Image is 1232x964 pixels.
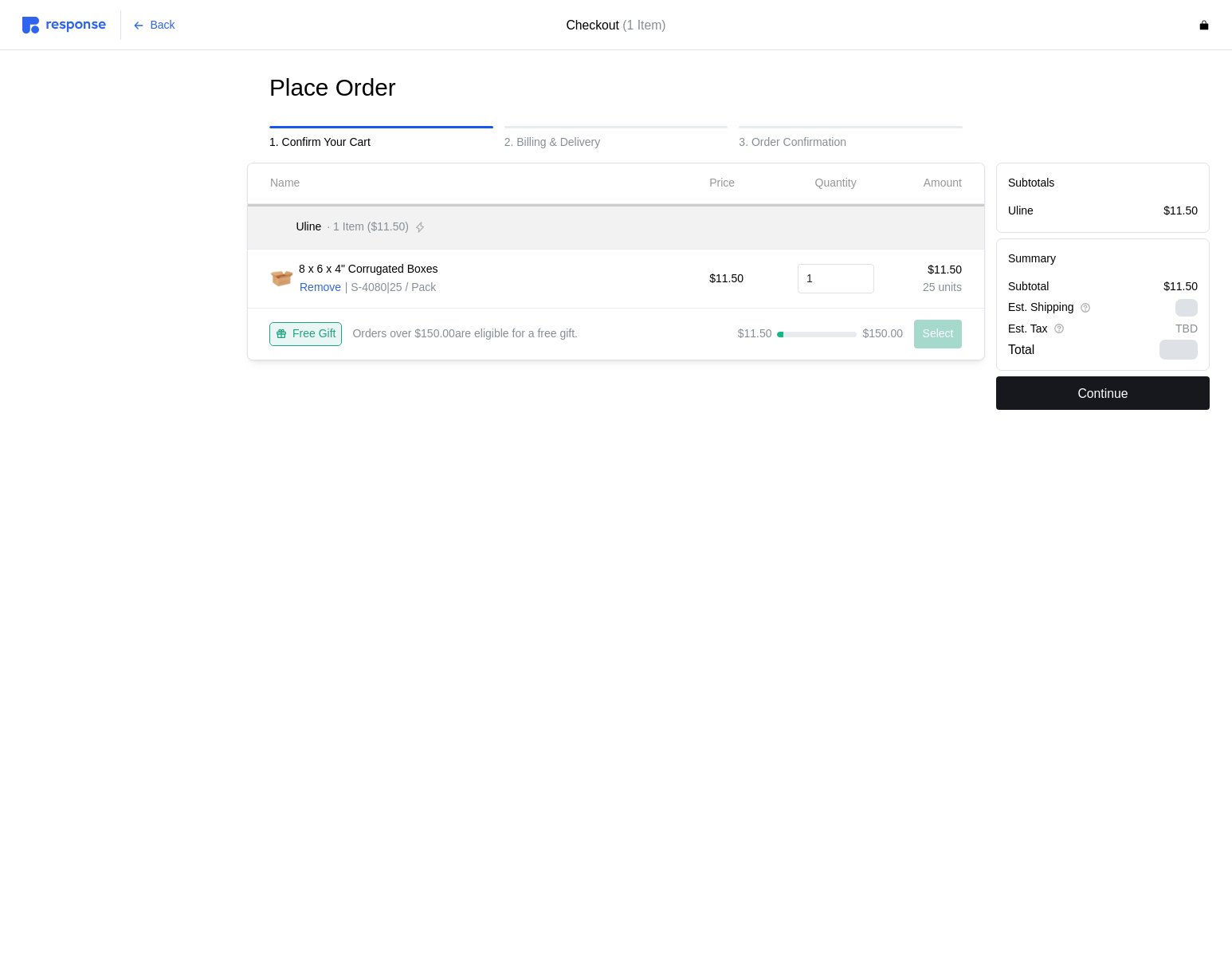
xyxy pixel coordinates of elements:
h5: Summary [1008,250,1198,267]
p: Orders over are eligible for a free gift. [352,325,578,343]
p: $11.50 [709,270,786,288]
h1: Place Order [269,73,396,104]
p: 25 units [885,279,962,297]
input: Qty [806,265,865,293]
p: 2. Billing & Delivery [504,134,728,151]
p: Est. Shipping [1008,299,1074,317]
b: $150.00 [414,327,455,340]
p: $11.50 [885,262,962,279]
p: Total [1008,340,1034,360]
p: Uline [296,218,321,236]
p: $11.50 [1163,203,1198,220]
img: S-4080 [270,267,293,290]
button: Continue [996,376,1210,410]
p: TBD [1175,321,1198,338]
p: $150.00 [862,325,903,343]
p: · 1 Item ($11.50) [327,218,409,236]
h5: Subtotals [1008,175,1198,191]
p: Remove [300,279,341,297]
button: Back [124,10,184,41]
p: 1. Confirm Your Cart [269,134,493,151]
p: 8 x 6 x 4" Corrugated Boxes [299,261,438,278]
p: Uline [1008,203,1034,220]
span: | 25 / Pack [386,281,436,293]
span: (1 Item) [622,18,665,32]
button: Remove [299,278,342,297]
p: Continue [1077,384,1128,403]
p: 3. Order Confirmation [739,134,963,151]
p: Est. Tax [1008,321,1048,338]
p: Back [151,17,175,34]
p: Price [709,175,735,192]
p: Amount [924,175,962,192]
span: | S-4080 [345,281,387,293]
p: Quantity [815,175,857,192]
img: svg%3e [22,17,106,33]
h4: Checkout [566,15,665,35]
p: $11.50 [738,325,772,343]
p: $11.50 [1163,278,1198,296]
p: Subtotal [1008,278,1049,296]
p: Name [270,175,300,192]
p: Free Gift [292,325,335,343]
